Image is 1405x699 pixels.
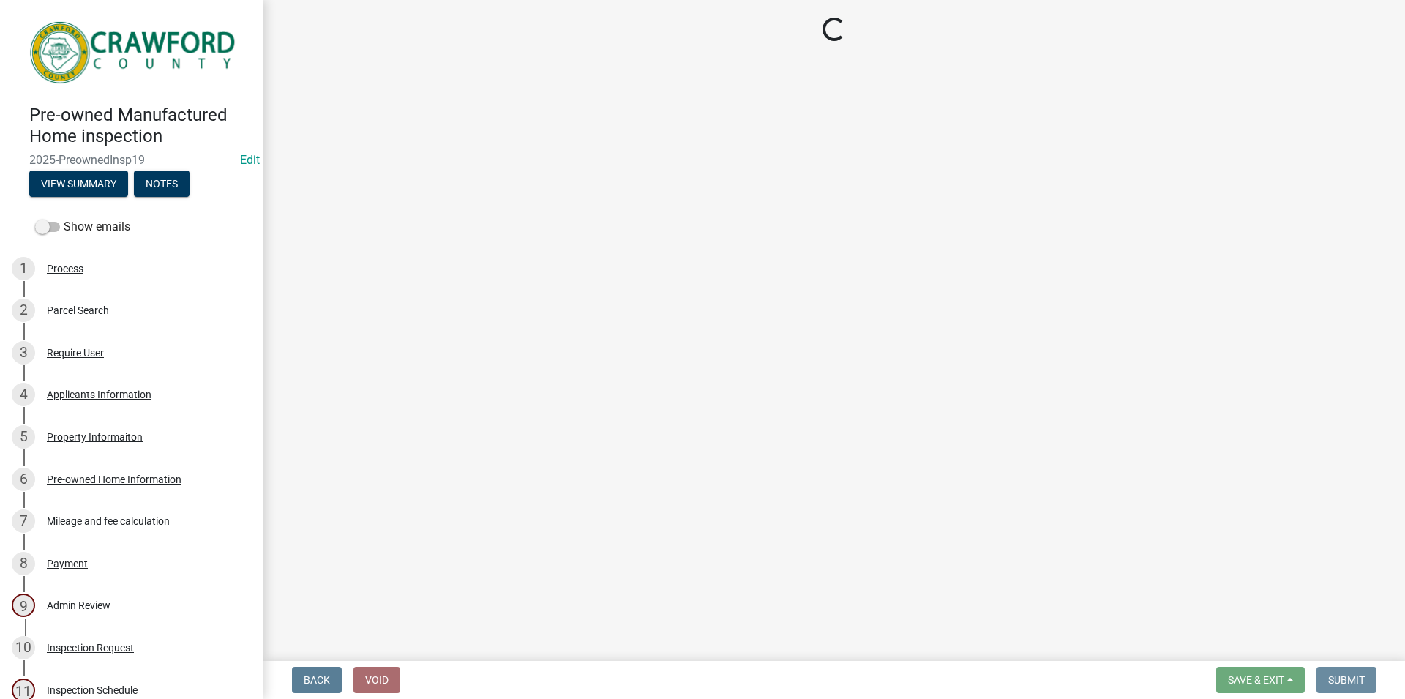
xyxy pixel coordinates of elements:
img: Crawford County, Georgia [29,15,240,89]
div: Process [47,263,83,274]
wm-modal-confirm: Notes [134,179,190,190]
span: 2025-PreownedInsp19 [29,153,234,167]
div: 2 [12,299,35,322]
div: 3 [12,341,35,365]
span: Back [304,674,330,686]
wm-modal-confirm: Edit Application Number [240,153,260,167]
div: 10 [12,636,35,659]
div: 7 [12,509,35,533]
button: Back [292,667,342,693]
a: Edit [240,153,260,167]
wm-modal-confirm: Summary [29,179,128,190]
div: Admin Review [47,600,110,610]
div: 9 [12,594,35,617]
button: Void [353,667,400,693]
div: Applicants Information [47,389,151,400]
div: 6 [12,468,35,491]
div: Mileage and fee calculation [47,516,170,526]
div: 5 [12,425,35,449]
button: View Summary [29,171,128,197]
button: Save & Exit [1216,667,1305,693]
div: Inspection Schedule [47,685,138,695]
label: Show emails [35,218,130,236]
div: Require User [47,348,104,358]
div: 8 [12,552,35,575]
button: Notes [134,171,190,197]
div: Inspection Request [47,643,134,653]
div: 1 [12,257,35,280]
span: Submit [1328,674,1365,686]
div: Pre-owned Home Information [47,474,181,485]
div: Parcel Search [47,305,109,315]
div: Property Informaiton [47,432,143,442]
button: Submit [1316,667,1376,693]
span: Save & Exit [1228,674,1284,686]
div: 4 [12,383,35,406]
div: Payment [47,558,88,569]
h4: Pre-owned Manufactured Home inspection [29,105,252,147]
